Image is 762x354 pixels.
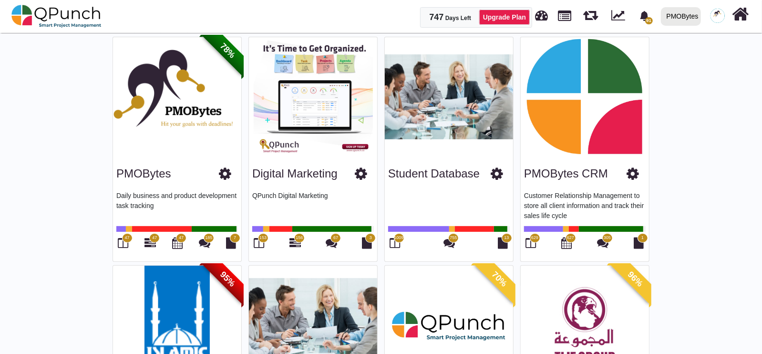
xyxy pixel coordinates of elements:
[583,5,598,21] span: Iteration
[498,237,508,249] i: Document Library
[479,10,530,25] a: Upgrade Plan
[116,167,171,180] a: PMOBytes
[11,2,102,31] img: qpunch-sp.fa6292f.png
[450,235,457,241] span: 755
[205,235,212,241] span: 185
[124,235,129,241] span: 47
[388,167,480,180] a: Student Database
[116,167,171,181] h3: PMOBytes
[636,7,653,24] div: Notification
[443,237,455,249] i: Punch Discussions
[370,235,372,241] span: 3
[609,253,662,306] span: 96%
[641,235,644,241] span: 1
[634,237,644,249] i: Document Library
[388,167,480,181] h3: Student Database
[524,167,608,181] h3: PMOBytes CRM
[430,12,444,22] span: 747
[234,235,236,241] span: 7
[562,237,572,249] i: Calendar
[524,167,608,180] a: PMOBytes CRM
[118,237,129,249] i: Board
[524,191,646,219] p: Customer Relationship Management to store all client information and track their sales life cycle
[296,235,303,241] span: 156
[172,237,183,249] i: Calendar
[667,8,699,25] div: PMOBytes
[645,17,653,24] span: 91
[634,0,657,31] a: bell fill91
[252,167,338,180] a: Digital Marketing
[445,15,471,21] span: Days Left
[289,237,301,249] i: Gantt
[732,5,749,23] i: Home
[657,0,705,32] a: PMOBytes
[558,6,572,21] span: Projects
[201,24,254,77] span: 78%
[390,237,401,249] i: Board
[201,253,254,306] span: 95%
[607,0,634,32] div: Dynamic Report
[504,235,509,241] span: 13
[535,6,548,20] span: Dashboard
[711,9,725,23] span: Aamir Pmobytes
[252,167,338,181] h3: Digital Marketing
[227,237,237,249] i: Document Library
[567,235,574,241] span: 627
[259,235,267,241] span: 153
[116,191,238,219] p: Daily business and product development task tracking
[252,191,374,219] p: QPunch Digital Marketing
[199,237,210,249] i: Punch Discussions
[473,253,526,306] span: 70%
[254,237,265,249] i: Board
[289,241,301,249] a: 156
[531,235,538,241] span: 629
[179,235,184,241] span: 47
[144,237,156,249] i: Gantt
[705,0,731,31] a: avatar
[152,235,157,241] span: 47
[711,9,725,23] img: avatar
[333,235,338,241] span: 67
[639,11,649,21] svg: bell fill
[326,237,337,249] i: Punch Discussions
[604,235,611,241] span: 305
[597,237,609,249] i: Punch Discussions
[362,237,372,249] i: Document Library
[394,235,403,241] span: 1009
[144,241,156,249] a: 47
